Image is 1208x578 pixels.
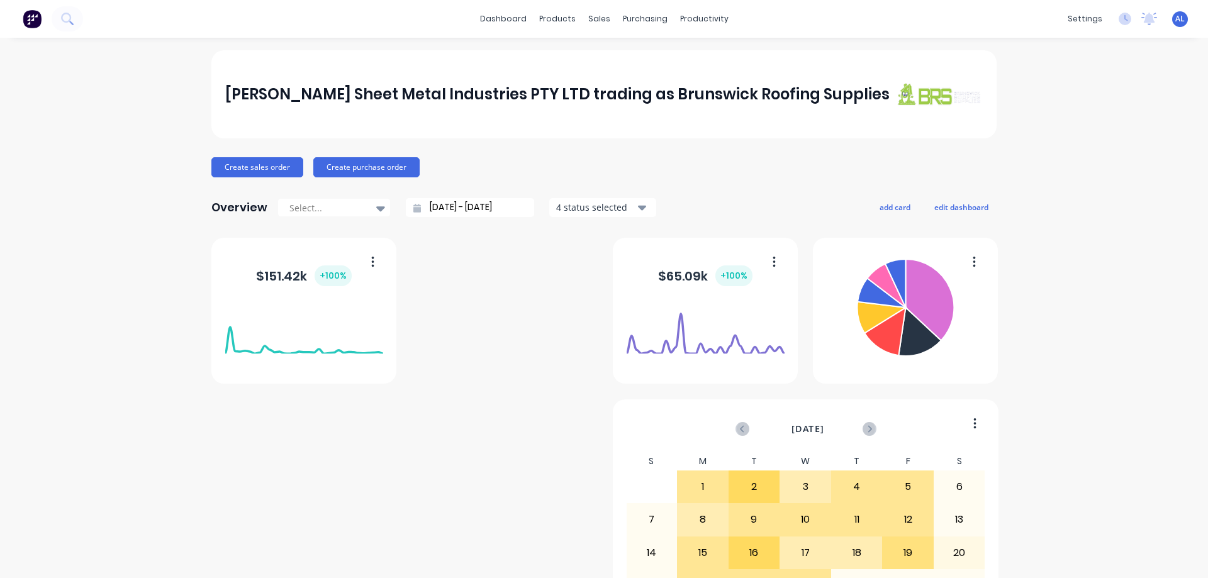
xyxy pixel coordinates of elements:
div: M [677,452,729,470]
div: purchasing [617,9,674,28]
div: F [882,452,934,470]
div: 7 [627,504,677,535]
div: T [729,452,780,470]
div: 15 [678,537,728,569]
button: Create purchase order [313,157,420,177]
div: 4 [832,471,882,503]
div: 11 [832,504,882,535]
div: 12 [883,504,933,535]
div: $ 151.42k [256,265,352,286]
div: settings [1061,9,1109,28]
div: S [934,452,985,470]
button: add card [871,199,919,215]
div: W [780,452,831,470]
div: 17 [780,537,830,569]
a: dashboard [474,9,533,28]
img: J A Sheet Metal Industries PTY LTD trading as Brunswick Roofing Supplies [895,82,983,106]
span: [DATE] [791,422,824,436]
div: 9 [729,504,780,535]
div: T [831,452,883,470]
div: 2 [729,471,780,503]
div: productivity [674,9,735,28]
div: + 100 % [315,265,352,286]
div: 19 [883,537,933,569]
div: 8 [678,504,728,535]
span: AL [1175,13,1185,25]
div: 5 [883,471,933,503]
div: 6 [934,471,985,503]
div: 4 status selected [556,201,635,214]
div: Overview [211,195,267,220]
div: [PERSON_NAME] Sheet Metal Industries PTY LTD trading as Brunswick Roofing Supplies [225,82,890,107]
div: 20 [934,537,985,569]
div: 13 [934,504,985,535]
div: 3 [780,471,830,503]
button: 4 status selected [549,198,656,217]
div: 10 [780,504,830,535]
button: edit dashboard [926,199,997,215]
div: 1 [678,471,728,503]
div: 18 [832,537,882,569]
div: products [533,9,582,28]
div: sales [582,9,617,28]
div: 14 [627,537,677,569]
button: Create sales order [211,157,303,177]
div: + 100 % [715,265,752,286]
div: $ 65.09k [658,265,752,286]
div: S [626,452,678,470]
img: Factory [23,9,42,28]
div: 16 [729,537,780,569]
